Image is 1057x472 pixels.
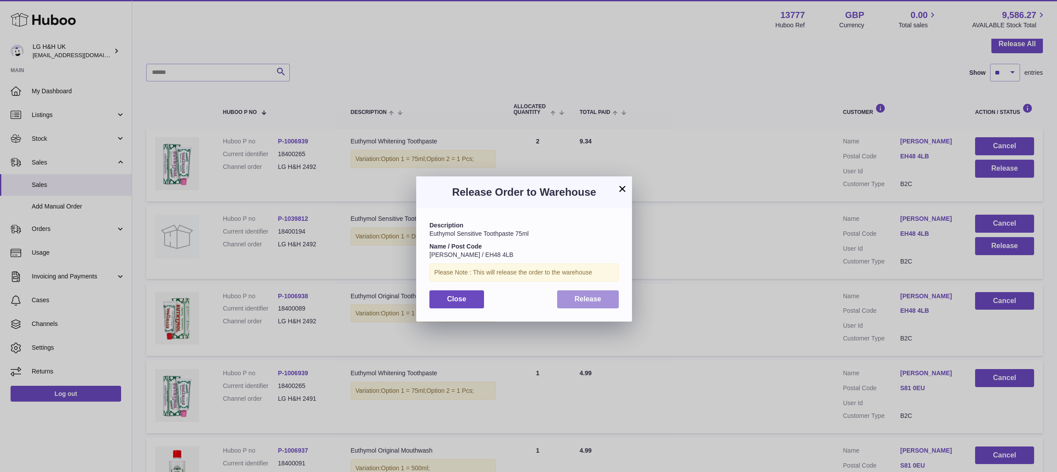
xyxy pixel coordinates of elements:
[447,295,466,303] span: Close
[557,290,619,308] button: Release
[429,251,514,258] span: [PERSON_NAME] / EH48 4LB
[617,183,628,194] button: ×
[429,222,463,229] strong: Description
[429,290,484,308] button: Close
[429,263,619,282] div: Please Note : This will release the order to the warehouse
[429,243,482,250] strong: Name / Post Code
[429,185,619,199] h3: Release Order to Warehouse
[575,295,602,303] span: Release
[429,230,528,237] span: Euthymol Sensitive Toothpaste 75ml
